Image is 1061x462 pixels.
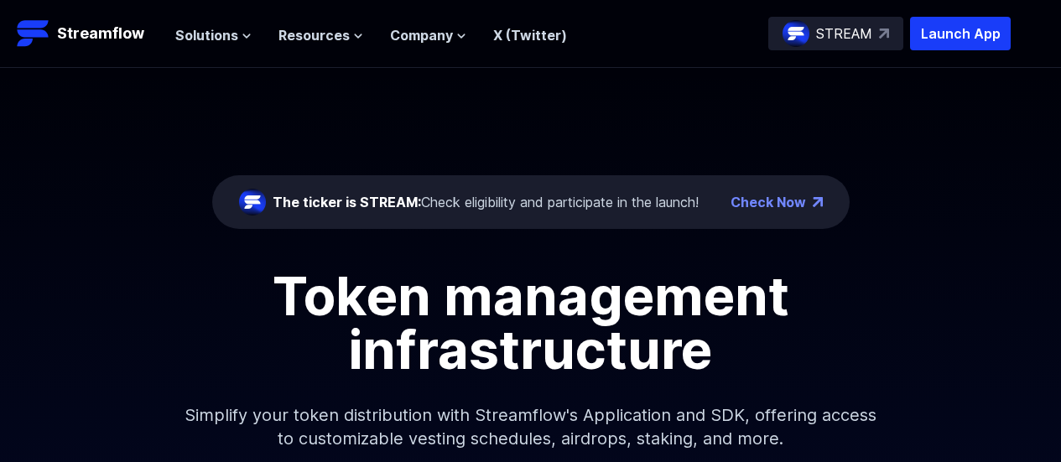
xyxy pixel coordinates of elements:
a: Check Now [731,192,806,212]
p: Streamflow [57,22,144,45]
img: top-right-arrow.svg [879,29,889,39]
a: STREAM [768,17,903,50]
a: Streamflow [17,17,159,50]
img: top-right-arrow.png [813,197,823,207]
img: streamflow-logo-circle.png [783,20,809,47]
p: STREAM [816,23,872,44]
button: Company [390,25,466,45]
button: Launch App [910,17,1011,50]
h1: Token management infrastructure [153,269,908,376]
span: Resources [278,25,350,45]
span: Solutions [175,25,238,45]
div: Check eligibility and participate in the launch! [273,192,699,212]
span: The ticker is STREAM: [273,194,421,210]
a: X (Twitter) [493,27,567,44]
span: Company [390,25,453,45]
img: Streamflow Logo [17,17,50,50]
button: Resources [278,25,363,45]
img: streamflow-logo-circle.png [239,189,266,215]
button: Solutions [175,25,252,45]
